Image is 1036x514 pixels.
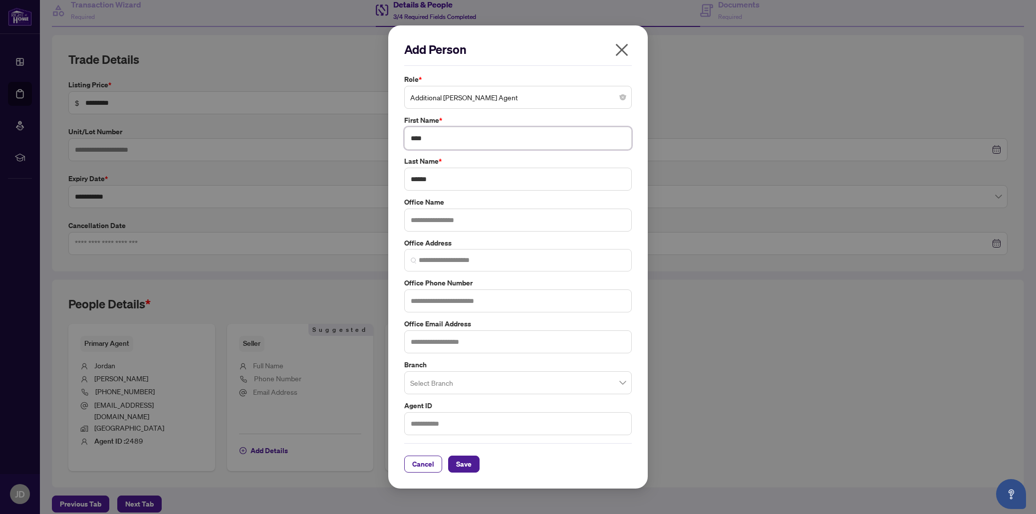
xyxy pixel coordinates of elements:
[404,41,632,57] h2: Add Person
[404,318,632,329] label: Office Email Address
[411,257,417,263] img: search_icon
[404,456,442,473] button: Cancel
[456,456,472,472] span: Save
[410,88,626,107] span: Additional RAHR Agent
[996,479,1026,509] button: Open asap
[620,94,626,100] span: close-circle
[404,197,632,208] label: Office Name
[404,115,632,126] label: First Name
[404,277,632,288] label: Office Phone Number
[404,400,632,411] label: Agent ID
[404,74,632,85] label: Role
[404,359,632,370] label: Branch
[412,456,434,472] span: Cancel
[404,238,632,249] label: Office Address
[614,42,630,58] span: close
[448,456,480,473] button: Save
[404,156,632,167] label: Last Name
